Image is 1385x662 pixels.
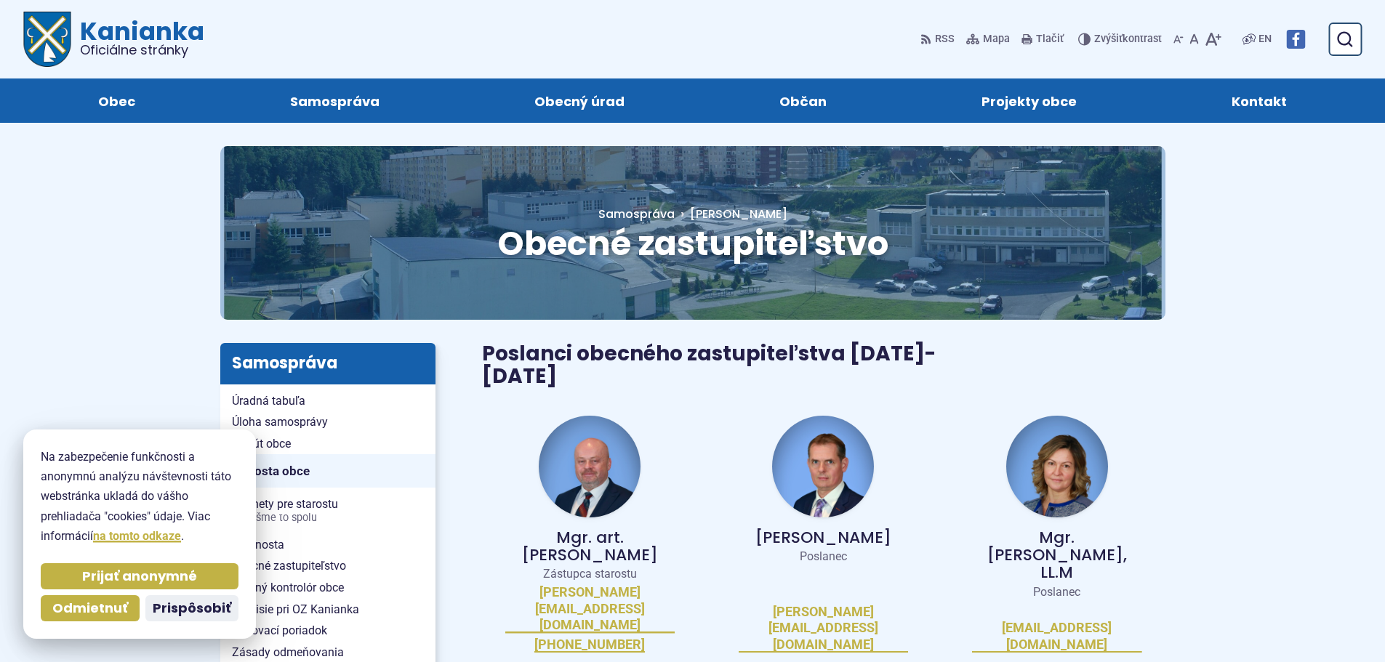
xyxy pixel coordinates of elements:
a: Projekty obce [919,78,1140,123]
img: Prejsť na Facebook stránku [1286,30,1305,49]
span: Samospráva [290,78,380,123]
a: Samospráva [227,78,442,123]
span: Projekty obce [981,78,1077,123]
span: Tlačiť [1036,33,1064,46]
a: Kontakt [1169,78,1350,123]
span: EN [1258,31,1272,48]
button: Zväčšiť veľkosť písma [1202,24,1224,55]
span: Obecný úrad [534,78,625,123]
p: Mgr. [PERSON_NAME], LL.M [972,529,1141,582]
span: Hlavný kontrolór obce [232,577,424,599]
a: Úloha samosprávy [220,411,435,433]
span: Prednosta [232,534,424,556]
a: Podnety pre starostuVyriešme to spolu [220,493,435,528]
a: Starosta obce [220,454,435,488]
a: Občan [717,78,890,123]
a: [EMAIL_ADDRESS][DOMAIN_NAME] [972,620,1141,653]
p: Poslanec [739,549,908,564]
a: Obecný úrad [471,78,687,123]
span: [PERSON_NAME] [690,206,787,222]
h3: Samospráva [220,343,435,384]
span: Úloha samosprávy [232,411,424,433]
span: Zvýšiť [1094,33,1123,45]
button: Zvýšiťkontrast [1078,24,1165,55]
a: Prednosta [220,534,435,556]
a: [PERSON_NAME][EMAIL_ADDRESS][DOMAIN_NAME] [505,584,675,634]
p: Mgr. art. [PERSON_NAME] [505,529,675,564]
span: Vyriešme to spolu [232,512,424,524]
a: RSS [920,24,958,55]
span: Obec [98,78,135,123]
a: Úradná tabuľa [220,390,435,412]
a: Komisie pri OZ Kanianka [220,599,435,621]
span: Starosta obce [232,460,424,483]
p: Zástupca starostu [505,567,675,581]
a: Obecné zastupiteľstvo [220,555,435,577]
a: Samospráva [598,206,675,222]
img: fotka - Jozef Baláž [539,416,641,517]
a: EN [1256,31,1274,48]
a: [PHONE_NUMBER] [534,637,645,653]
a: Štatút obce [220,433,435,455]
span: Kontakt [1232,78,1287,123]
a: Rokovací poriadok [220,620,435,642]
span: Obecné zastupiteľstvo [232,555,424,577]
button: Prijať anonymné [41,563,238,589]
span: Úradná tabuľa [232,390,424,412]
button: Tlačiť [1019,24,1067,55]
img: fotka - Andrea Filt [1006,416,1108,517]
span: Občan [779,78,827,123]
span: Kanianka [71,19,204,57]
span: Komisie pri OZ Kanianka [232,599,424,621]
button: Prispôsobiť [145,595,238,621]
span: Prijať anonymné [82,568,197,585]
p: [PERSON_NAME] [739,529,908,546]
span: Oficiálne stránky [80,44,204,57]
span: Obecné zastupiteľstvo [497,220,888,267]
span: Poslanci obecného zastupiteľstva [DATE]-[DATE] [482,339,936,390]
button: Odmietnuť [41,595,140,621]
a: [PERSON_NAME][EMAIL_ADDRESS][DOMAIN_NAME] [739,604,908,653]
a: Hlavný kontrolór obce [220,577,435,599]
a: na tomto odkaze [93,529,181,543]
button: Nastaviť pôvodnú veľkosť písma [1187,24,1202,55]
span: Rokovací poriadok [232,620,424,642]
a: Obec [35,78,198,123]
img: fotka - Andrej Baláž [772,416,874,517]
p: Na zabezpečenie funkčnosti a anonymnú analýzu návštevnosti táto webstránka ukladá do vášho prehli... [41,447,238,546]
span: Prispôsobiť [153,600,231,617]
span: RSS [935,31,955,48]
span: Odmietnuť [52,600,128,617]
img: Prejsť na domovskú stránku [23,12,71,67]
span: Podnety pre starostu [232,493,424,528]
span: kontrast [1094,33,1162,46]
a: Logo Kanianka, prejsť na domovskú stránku. [23,12,204,67]
p: Poslanec [972,585,1141,600]
a: Mapa [963,24,1013,55]
span: Mapa [983,31,1010,48]
button: Zmenšiť veľkosť písma [1171,24,1187,55]
span: Štatút obce [232,433,424,455]
a: [PERSON_NAME] [675,206,787,222]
